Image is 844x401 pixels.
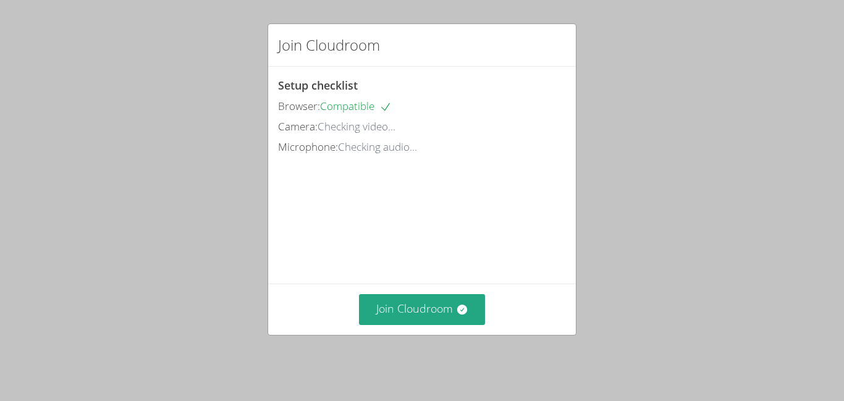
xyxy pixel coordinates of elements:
[278,140,338,154] span: Microphone:
[320,99,392,113] span: Compatible
[278,78,358,93] span: Setup checklist
[278,119,318,133] span: Camera:
[278,99,320,113] span: Browser:
[278,34,380,56] h2: Join Cloudroom
[338,140,417,154] span: Checking audio...
[318,119,395,133] span: Checking video...
[359,294,486,324] button: Join Cloudroom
